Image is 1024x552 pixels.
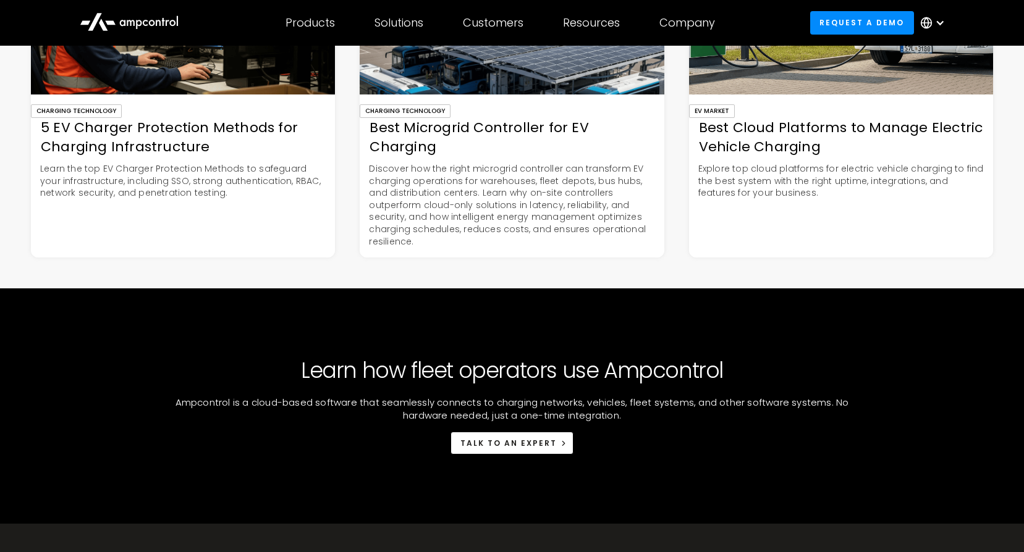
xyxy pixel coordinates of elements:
h2: Learn how fleet operators use Ampcontrol [301,358,723,383]
a: Request a demo [810,11,914,34]
div: Charging Technology [360,104,451,118]
div: 5 EV Charger Protection Methods for Charging Infrastructure [31,119,335,157]
div: Company [659,16,715,30]
div: Talk to an expert [460,438,557,449]
div: Customers [463,16,523,30]
p: Learn the top EV Charger Protection Methods to safeguard your infrastructure, including SSO, stro... [31,163,335,199]
p: Ampcontrol is a cloud-based software that seamlessly connects to charging networks, vehicles, fle... [103,396,921,422]
div: Best Microgrid Controller for EV Charging [360,119,664,157]
div: EV Market [689,104,735,118]
div: Resources [563,16,620,30]
div: Charging Technology [31,104,122,118]
div: Best Cloud Platforms to Manage Electric Vehicle Charging [689,119,993,157]
div: Solutions [374,16,423,30]
div: Products [286,16,335,30]
a: Talk to an expert [451,432,573,454]
p: Discover how the right microgrid controller can transform EV charging operations for warehouses, ... [360,163,664,248]
p: Explore top cloud platforms for electric vehicle charging to find the best system with the right ... [689,163,993,199]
